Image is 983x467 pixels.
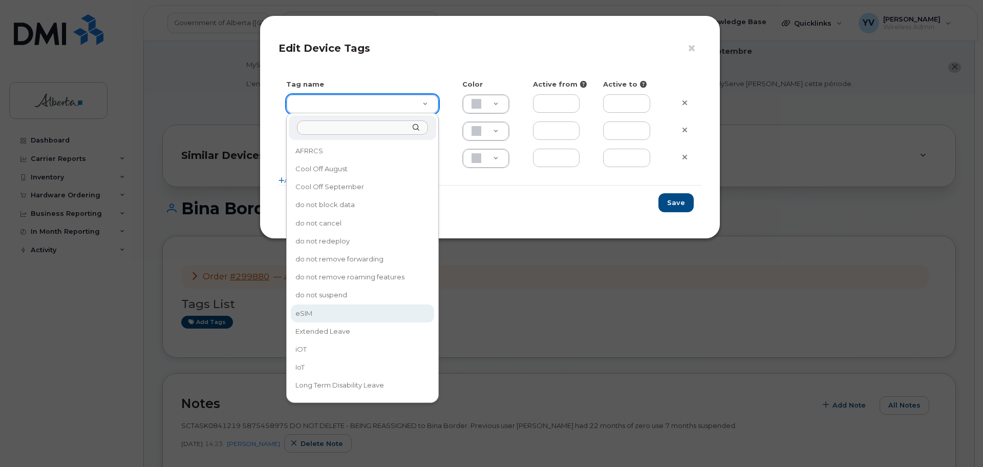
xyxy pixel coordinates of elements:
[292,197,433,213] div: do not block data
[292,233,433,249] div: do not redeploy
[292,179,433,195] div: Cool Off September
[292,378,433,394] div: Long Term Disability Leave
[292,341,433,357] div: iOT
[292,306,433,321] div: eSIM
[292,161,433,177] div: Cool Off August
[292,396,433,412] div: [GEOGRAPHIC_DATA]
[292,251,433,267] div: do not remove forwarding
[292,323,433,339] div: Extended Leave
[292,359,433,375] div: IoT
[292,269,433,285] div: do not remove roaming features
[292,288,433,303] div: do not suspend
[292,215,433,231] div: do not cancel
[292,143,433,159] div: AFRRCS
